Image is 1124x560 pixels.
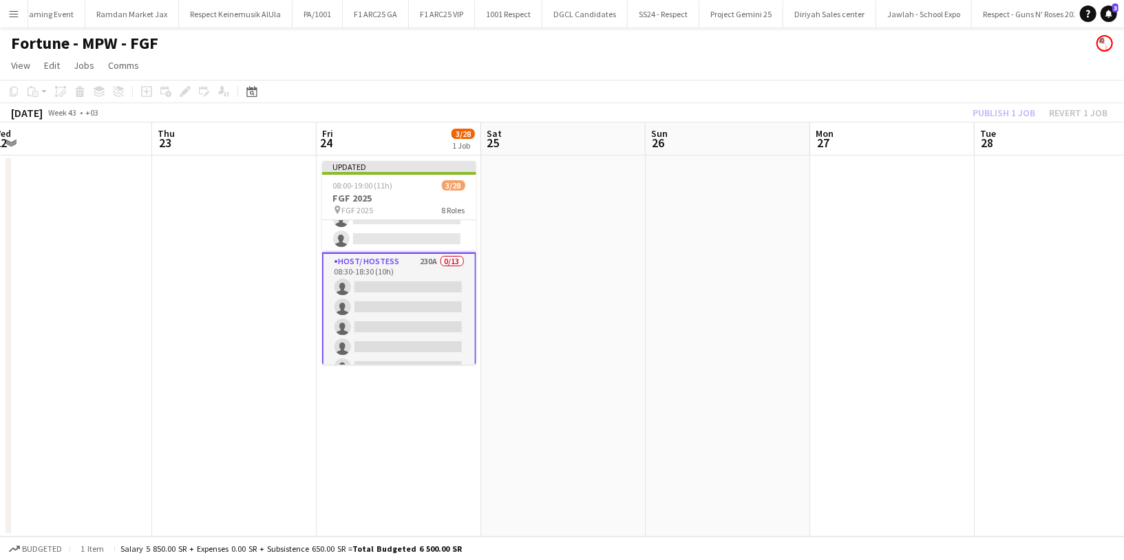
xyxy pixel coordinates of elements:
button: F1 ARC25 GA [343,1,409,28]
a: 3 [1101,6,1117,22]
span: Budgeted [22,544,62,554]
span: FGF 2025 [342,205,374,215]
app-user-avatar: Yousef Alotaibi [1096,35,1113,52]
a: View [6,56,36,74]
button: PA/1001 [293,1,343,28]
span: Fri [322,127,333,140]
a: Comms [103,56,145,74]
span: Sun [651,127,668,140]
span: Tue [980,127,996,140]
button: DGCL Candidates [542,1,628,28]
button: 1001 Respect [475,1,542,28]
a: Jobs [68,56,100,74]
button: F1 ARC25 VIP [409,1,475,28]
h1: Fortune - MPW - FGF [11,33,158,54]
span: 26 [649,135,668,151]
span: Total Budgeted 6 500.00 SR [352,543,462,554]
span: 08:00-19:00 (11h) [333,180,393,191]
button: SS24 - Respect [628,1,699,28]
span: 3/28 [442,180,465,191]
a: Edit [39,56,65,74]
span: 24 [320,135,333,151]
span: Jobs [74,59,94,72]
button: Project Gemini 25 [699,1,783,28]
app-job-card: Updated08:00-19:00 (11h)3/28FGF 2025 FGF 20258 Roles08:00-12:00 (4h) Protocol373A0/208:00-12:00 (... [322,161,476,365]
button: Respect Keinemusik AlUla [179,1,293,28]
span: Mon [816,127,834,140]
span: Sat [487,127,502,140]
span: 23 [156,135,175,151]
button: Budgeted [7,541,64,557]
button: Respect - Guns N' Roses 2025 [972,1,1093,28]
div: +03 [85,107,98,118]
span: Edit [44,59,60,72]
div: Updated [322,161,476,172]
div: [DATE] [11,106,43,120]
span: 25 [485,135,502,151]
span: 3/28 [452,129,475,139]
button: Jawlah - School Expo [876,1,972,28]
button: Diriyah Sales center [783,1,876,28]
h3: FGF 2025 [322,192,476,204]
span: 3 [1112,3,1118,12]
button: Ramdan Market Jax [85,1,179,28]
span: Week 43 [45,107,80,118]
span: Comms [108,59,139,72]
span: 27 [814,135,834,151]
span: 8 Roles [442,205,465,215]
span: 1 item [76,543,109,554]
span: View [11,59,30,72]
div: 1 Job [452,140,474,151]
app-card-role: Host/ Hostess230A0/1308:30-18:30 (10h) [322,252,476,541]
div: Salary 5 850.00 SR + Expenses 0.00 SR + Subsistence 650.00 SR = [120,543,462,554]
span: 28 [978,135,996,151]
span: Thu [158,127,175,140]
